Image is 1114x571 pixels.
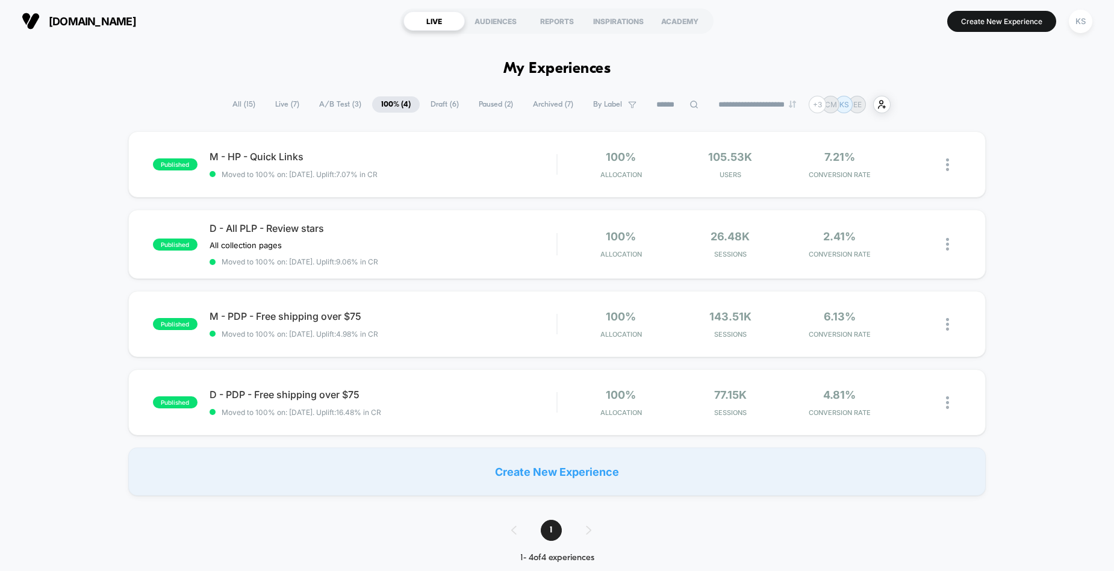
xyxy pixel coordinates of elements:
[788,408,891,417] span: CONVERSION RATE
[708,151,752,163] span: 105.53k
[947,11,1056,32] button: Create New Experience
[946,318,949,331] img: close
[210,388,557,401] span: D - PDP - Free shipping over $75
[825,100,837,109] p: CM
[223,96,264,113] span: All ( 15 )
[153,396,198,408] span: published
[824,151,855,163] span: 7.21%
[789,101,796,108] img: end
[372,96,420,113] span: 100% ( 4 )
[470,96,522,113] span: Paused ( 2 )
[210,222,557,234] span: D - All PLP - Review stars
[679,250,782,258] span: Sessions
[606,230,636,243] span: 100%
[606,151,636,163] span: 100%
[606,310,636,323] span: 100%
[679,408,782,417] span: Sessions
[403,11,465,31] div: LIVE
[588,11,649,31] div: INSPIRATIONS
[153,239,198,251] span: published
[18,11,140,31] button: [DOMAIN_NAME]
[266,96,308,113] span: Live ( 7 )
[679,330,782,339] span: Sessions
[709,310,751,323] span: 143.51k
[600,408,642,417] span: Allocation
[524,96,582,113] span: Archived ( 7 )
[600,330,642,339] span: Allocation
[853,100,862,109] p: EE
[210,151,557,163] span: M - HP - Quick Links
[1069,10,1092,33] div: KS
[839,100,849,109] p: KS
[222,257,378,266] span: Moved to 100% on: [DATE] . Uplift: 9.06% in CR
[946,396,949,409] img: close
[22,12,40,30] img: Visually logo
[809,96,826,113] div: + 3
[310,96,370,113] span: A/B Test ( 3 )
[600,170,642,179] span: Allocation
[788,250,891,258] span: CONVERSION RATE
[593,100,622,109] span: By Label
[49,15,136,28] span: [DOMAIN_NAME]
[465,11,526,31] div: AUDIENCES
[526,11,588,31] div: REPORTS
[606,388,636,401] span: 100%
[222,170,378,179] span: Moved to 100% on: [DATE] . Uplift: 7.07% in CR
[823,230,856,243] span: 2.41%
[823,388,856,401] span: 4.81%
[210,240,282,250] span: All collection pages
[788,170,891,179] span: CONVERSION RATE
[1065,9,1096,34] button: KS
[153,318,198,330] span: published
[541,520,562,541] span: 1
[499,553,615,563] div: 1 - 4 of 4 experiences
[714,388,747,401] span: 77.15k
[222,329,378,339] span: Moved to 100% on: [DATE] . Uplift: 4.98% in CR
[711,230,750,243] span: 26.48k
[946,238,949,251] img: close
[788,330,891,339] span: CONVERSION RATE
[222,408,381,417] span: Moved to 100% on: [DATE] . Uplift: 16.48% in CR
[824,310,856,323] span: 6.13%
[128,448,986,496] div: Create New Experience
[649,11,711,31] div: ACADEMY
[600,250,642,258] span: Allocation
[153,158,198,170] span: published
[503,60,611,78] h1: My Experiences
[422,96,468,113] span: Draft ( 6 )
[210,310,557,322] span: M - PDP - Free shipping over $75
[946,158,949,171] img: close
[679,170,782,179] span: Users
